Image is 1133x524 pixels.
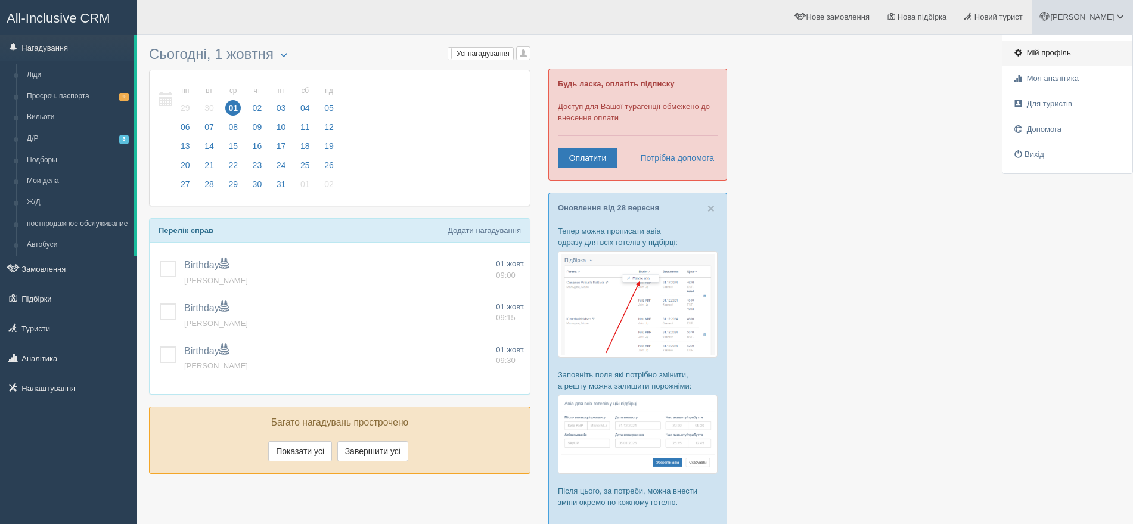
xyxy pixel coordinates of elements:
a: Оновлення від 28 вересня [558,203,659,212]
span: All-Inclusive CRM [7,11,110,26]
a: вт 30 [198,79,221,120]
a: [PERSON_NAME] [184,319,248,328]
span: Birthday [184,346,229,356]
span: 29 [225,176,241,192]
a: 01 жовт. 09:00 [496,259,525,281]
a: Для туристів [1002,91,1132,117]
a: 20 [174,159,197,178]
span: [PERSON_NAME] [184,276,248,285]
a: 12 [318,120,337,139]
a: 02 [318,178,337,197]
a: 26 [318,159,337,178]
b: Перелік справ [159,226,213,235]
span: 13 [178,138,193,154]
span: 19 [321,138,337,154]
span: 12 [321,119,337,135]
span: 09:30 [496,356,516,365]
small: пт [274,86,289,96]
a: All-Inclusive CRM [1,1,136,33]
span: 14 [201,138,217,154]
a: Ліди [21,64,134,86]
a: пн 29 [174,79,197,120]
a: Потрібна допомога [632,148,715,168]
a: 29 [222,178,244,197]
a: Допомога [1002,117,1132,142]
span: 01 жовт. [496,345,525,354]
span: 09 [250,119,265,135]
p: Тепер можна прописати авіа одразу для всіх готелів у підбірці: [558,225,718,248]
a: 08 [222,120,244,139]
span: [PERSON_NAME] [184,361,248,370]
span: 09:15 [496,313,516,322]
span: 24 [274,157,289,173]
a: Просроч. паспорта9 [21,86,134,107]
span: 30 [201,100,217,116]
a: Ж/Д [21,192,134,213]
span: 11 [297,119,313,135]
a: ср 01 [222,79,244,120]
a: Моя аналітика [1002,66,1132,92]
b: Будь ласка, оплатіть підписку [558,79,674,88]
a: 01 жовт. 09:30 [496,345,525,367]
span: 02 [321,176,337,192]
span: Нова підбірка [898,13,947,21]
small: нд [321,86,337,96]
a: 17 [270,139,293,159]
span: 08 [225,119,241,135]
p: Заповніть поля які потрібно змінити, а решту можна залишити порожніми: [558,369,718,392]
span: 29 [178,100,193,116]
a: 24 [270,159,293,178]
span: 20 [178,157,193,173]
img: %D0%BF%D1%96%D0%B4%D0%B1%D1%96%D1%80%D0%BA%D0%B0-%D0%B0%D0%B2%D1%96%D0%B0-2-%D1%81%D1%80%D0%BC-%D... [558,395,718,474]
a: 11 [294,120,316,139]
a: сб 04 [294,79,316,120]
a: 30 [246,178,269,197]
a: 31 [270,178,293,197]
span: 07 [201,119,217,135]
p: Після цього, за потреби, можна внести зміни окремо по кожному готелю. [558,485,718,508]
span: 21 [201,157,217,173]
button: Показати усі [268,441,332,461]
small: пн [178,86,193,96]
a: Вихід [1002,142,1132,168]
a: 21 [198,159,221,178]
span: 17 [274,138,289,154]
a: 06 [174,120,197,139]
a: нд 05 [318,79,337,120]
span: Усі нагадування [457,49,510,58]
span: 30 [250,176,265,192]
a: Автобуси [21,234,134,256]
a: Мои дела [21,170,134,192]
span: 3 [119,135,129,143]
a: Д/Р3 [21,128,134,150]
a: Подборы [21,150,134,171]
button: Завершити усі [337,441,408,461]
a: чт 02 [246,79,269,120]
a: Birthday [184,303,229,313]
img: %D0%BF%D1%96%D0%B4%D0%B1%D1%96%D1%80%D0%BA%D0%B0-%D0%B0%D0%B2%D1%96%D0%B0-1-%D1%81%D1%80%D0%BC-%D... [558,251,718,358]
span: 31 [274,176,289,192]
a: Birthday [184,260,229,270]
a: 25 [294,159,316,178]
span: 02 [250,100,265,116]
a: 13 [174,139,197,159]
a: 01 [294,178,316,197]
span: 23 [250,157,265,173]
small: ср [225,86,241,96]
a: 09 [246,120,269,139]
a: 19 [318,139,337,159]
span: 18 [297,138,313,154]
a: 10 [270,120,293,139]
small: вт [201,86,217,96]
span: × [707,201,715,215]
a: 15 [222,139,244,159]
span: 06 [178,119,193,135]
span: 16 [250,138,265,154]
span: Моя аналітика [1027,74,1079,83]
span: 10 [274,119,289,135]
a: 18 [294,139,316,159]
a: 22 [222,159,244,178]
a: 16 [246,139,269,159]
span: 9 [119,93,129,101]
span: 04 [297,100,313,116]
